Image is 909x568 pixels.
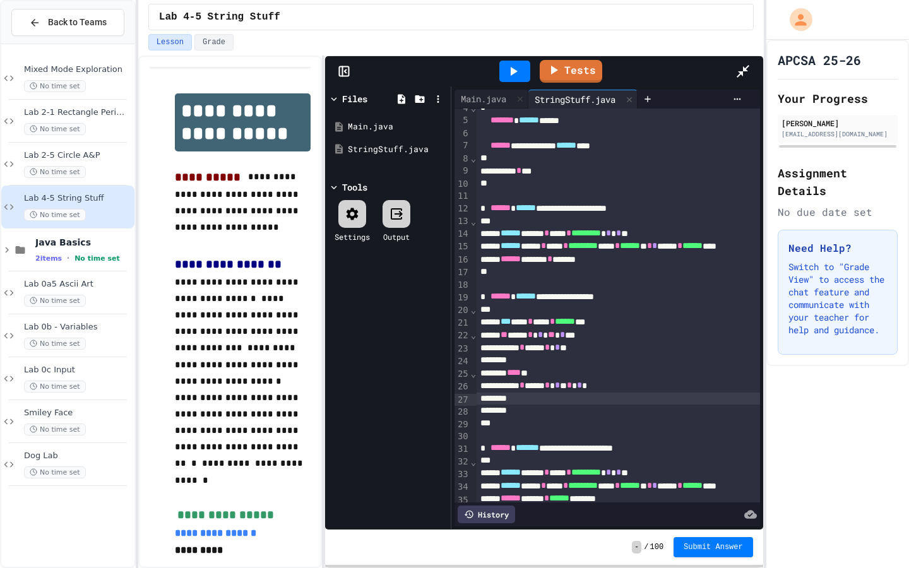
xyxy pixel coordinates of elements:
[650,542,664,552] span: 100
[454,355,470,368] div: 24
[454,153,470,165] div: 8
[454,92,513,105] div: Main.java
[674,537,753,557] button: Submit Answer
[454,456,470,468] div: 32
[454,381,470,393] div: 26
[470,103,477,113] span: Fold line
[470,153,477,163] span: Fold line
[24,466,86,478] span: No time set
[644,542,648,552] span: /
[454,292,470,304] div: 19
[454,343,470,355] div: 23
[24,408,132,418] span: Smiley Face
[528,93,622,106] div: StringStuff.java
[454,266,470,279] div: 17
[24,193,132,204] span: Lab 4-5 String Stuff
[24,279,132,290] span: Lab 0a5 Ascii Art
[454,304,470,317] div: 20
[781,117,894,129] div: [PERSON_NAME]
[24,451,132,461] span: Dog Lab
[632,541,641,553] span: -
[454,114,470,127] div: 5
[24,338,86,350] span: No time set
[454,178,470,191] div: 10
[11,9,124,36] button: Back to Teams
[454,430,470,443] div: 30
[778,90,898,107] h2: Your Progress
[24,123,86,135] span: No time set
[781,129,894,139] div: [EMAIL_ADDRESS][DOMAIN_NAME]
[24,295,86,307] span: No time set
[454,90,528,109] div: Main.java
[159,9,280,25] span: Lab 4-5 String Stuff
[458,506,515,523] div: History
[788,261,887,336] p: Switch to "Grade View" to access the chat feature and communicate with your teacher for help and ...
[470,216,477,227] span: Fold line
[74,254,120,263] span: No time set
[470,457,477,467] span: Fold line
[454,139,470,152] div: 7
[454,254,470,266] div: 16
[24,365,132,376] span: Lab 0c Input
[383,231,410,242] div: Output
[454,394,470,406] div: 27
[454,279,470,292] div: 18
[24,166,86,178] span: No time set
[470,330,477,340] span: Fold line
[348,121,446,133] div: Main.java
[24,107,132,118] span: Lab 2-1 Rectangle Perimeter
[454,494,470,507] div: 35
[778,51,861,69] h1: APCSA 25-26
[454,329,470,342] div: 22
[454,102,470,115] div: 4
[684,542,743,552] span: Submit Answer
[24,381,86,393] span: No time set
[342,92,367,105] div: Files
[776,5,816,34] div: My Account
[778,204,898,220] div: No due date set
[778,164,898,199] h2: Assignment Details
[470,305,477,315] span: Fold line
[788,240,887,256] h3: Need Help?
[540,60,602,83] a: Tests
[35,254,62,263] span: 2 items
[24,423,86,435] span: No time set
[454,190,470,203] div: 11
[454,406,470,418] div: 28
[454,240,470,253] div: 15
[454,481,470,494] div: 34
[335,231,370,242] div: Settings
[454,418,470,431] div: 29
[454,215,470,228] div: 13
[470,369,477,379] span: Fold line
[454,443,470,456] div: 31
[24,64,132,75] span: Mixed Mode Exploration
[24,209,86,221] span: No time set
[67,253,69,263] span: •
[148,34,192,50] button: Lesson
[454,127,470,140] div: 6
[454,228,470,240] div: 14
[528,90,638,109] div: StringStuff.java
[24,80,86,92] span: No time set
[48,16,107,29] span: Back to Teams
[24,322,132,333] span: Lab 0b - Variables
[454,203,470,215] div: 12
[24,150,132,161] span: Lab 2-5 Circle A&P
[454,165,470,177] div: 9
[454,468,470,481] div: 33
[194,34,234,50] button: Grade
[35,237,132,248] span: Java Basics
[348,143,446,156] div: StringStuff.java
[454,368,470,381] div: 25
[342,180,367,194] div: Tools
[454,317,470,329] div: 21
